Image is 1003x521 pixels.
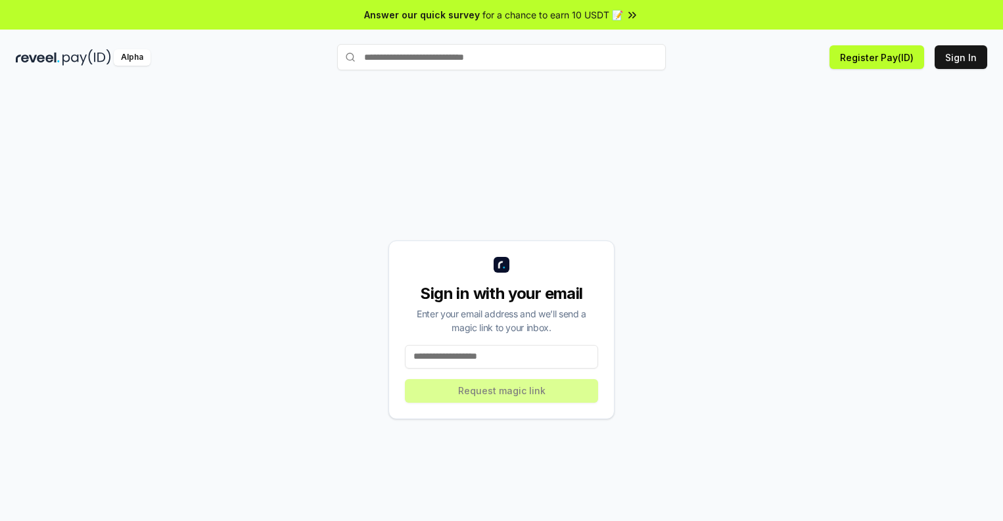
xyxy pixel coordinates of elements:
div: Enter your email address and we’ll send a magic link to your inbox. [405,307,598,334]
button: Register Pay(ID) [829,45,924,69]
span: Answer our quick survey [364,8,480,22]
div: Alpha [114,49,151,66]
div: Sign in with your email [405,283,598,304]
button: Sign In [935,45,987,69]
img: pay_id [62,49,111,66]
img: reveel_dark [16,49,60,66]
span: for a chance to earn 10 USDT 📝 [482,8,623,22]
img: logo_small [494,257,509,273]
